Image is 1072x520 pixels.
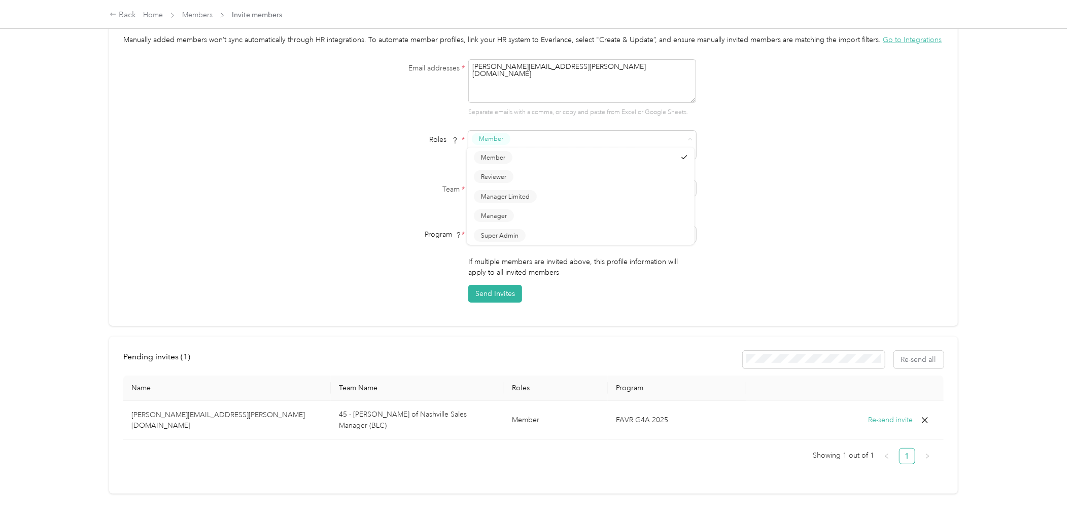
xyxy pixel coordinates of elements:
span: Roles [426,132,462,147]
div: Resend all invitations [743,351,944,368]
div: Program [338,229,465,240]
span: left [884,453,890,459]
span: Member [481,153,505,162]
span: Manager [481,211,507,220]
li: Next Page [919,448,936,464]
span: Go to Integrations [883,35,942,44]
li: Previous Page [879,448,895,464]
button: Reviewer [474,170,513,183]
a: 1 [900,449,915,464]
span: Super Admin [481,231,518,240]
span: Member [512,416,540,424]
span: 45 - [PERSON_NAME] of Nashville Sales Manager (BLC) [339,410,467,430]
label: Email addresses [338,63,465,73]
div: Manually added members won’t sync automatically through HR integrations. To automate member profi... [123,34,944,45]
button: Manager [474,209,514,222]
span: Manager Limited [481,192,530,201]
button: Member [474,151,512,164]
button: Re-send all [894,351,944,368]
button: Super Admin [474,229,526,242]
th: Name [123,376,331,401]
th: Roles [504,376,608,401]
div: info-bar [123,351,944,368]
th: Team Name [331,376,504,401]
button: Member [472,133,510,145]
span: Pending invites [123,352,190,361]
div: left-menu [123,351,197,368]
span: Showing 1 out of 1 [813,448,875,463]
button: Manager Limited [474,190,537,203]
span: Invite members [232,10,283,20]
span: right [924,453,930,459]
button: Re-send invite [868,415,913,426]
p: If multiple members are invited above, this profile information will apply to all invited members [468,256,696,278]
textarea: [PERSON_NAME][EMAIL_ADDRESS][PERSON_NAME][DOMAIN_NAME] [468,59,696,103]
p: [PERSON_NAME][EMAIL_ADDRESS][PERSON_NAME][DOMAIN_NAME] [131,410,323,431]
p: Separate emails with a comma, or copy and paste from Excel or Google Sheets. [468,108,696,117]
span: FAVR G4A 2025 [616,416,668,424]
th: Program [608,376,746,401]
button: Send Invites [468,285,522,303]
iframe: Everlance-gr Chat Button Frame [1015,463,1072,520]
label: Team [338,184,465,195]
a: Home [143,11,163,19]
button: right [919,448,936,464]
span: Member [479,134,503,143]
a: Members [182,11,213,19]
span: Reviewer [481,172,506,181]
span: ( 1 ) [181,352,190,361]
div: Back [110,9,136,21]
li: 1 [899,448,915,464]
button: left [879,448,895,464]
